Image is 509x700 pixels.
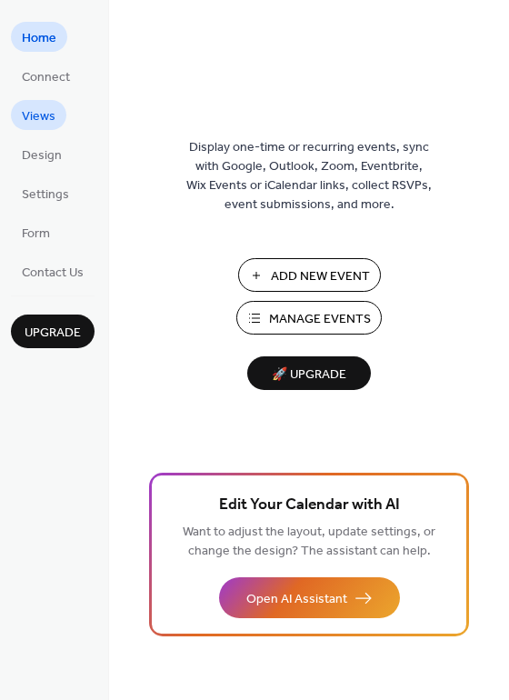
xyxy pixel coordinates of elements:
[238,258,381,292] button: Add New Event
[219,577,400,618] button: Open AI Assistant
[11,315,95,348] button: Upgrade
[22,146,62,165] span: Design
[11,139,73,169] a: Design
[236,301,382,335] button: Manage Events
[246,590,347,609] span: Open AI Assistant
[11,217,61,247] a: Form
[22,107,55,126] span: Views
[22,185,69,205] span: Settings
[258,363,360,387] span: 🚀 Upgrade
[22,225,50,244] span: Form
[11,100,66,130] a: Views
[219,493,400,518] span: Edit Your Calendar with AI
[247,356,371,390] button: 🚀 Upgrade
[186,138,432,215] span: Display one-time or recurring events, sync with Google, Outlook, Zoom, Eventbrite, Wix Events or ...
[11,61,81,91] a: Connect
[11,178,80,208] a: Settings
[22,29,56,48] span: Home
[25,324,81,343] span: Upgrade
[11,256,95,286] a: Contact Us
[269,310,371,329] span: Manage Events
[22,264,84,283] span: Contact Us
[183,520,435,564] span: Want to adjust the layout, update settings, or change the design? The assistant can help.
[271,267,370,286] span: Add New Event
[11,22,67,52] a: Home
[22,68,70,87] span: Connect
